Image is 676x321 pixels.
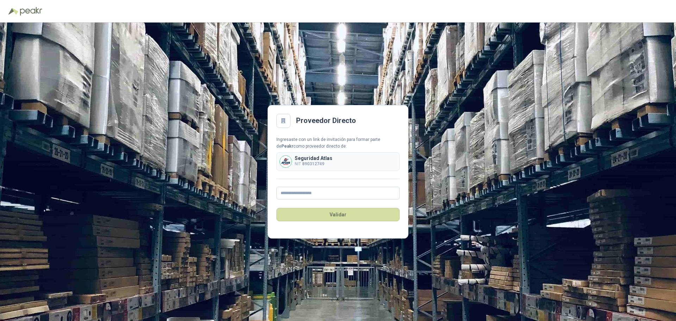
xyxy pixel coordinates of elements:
[280,156,292,167] img: Company Logo
[281,144,293,149] b: Peakr
[295,161,332,167] p: NIT
[296,115,356,126] h2: Proveedor Directo
[276,136,400,150] div: Ingresaste con un link de invitación para formar parte de como proveedor directo de:
[20,7,42,16] img: Peakr
[295,156,332,161] p: Seguridad Atlas
[276,208,400,221] button: Validar
[302,161,324,166] b: 890312749
[8,8,18,15] img: Logo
